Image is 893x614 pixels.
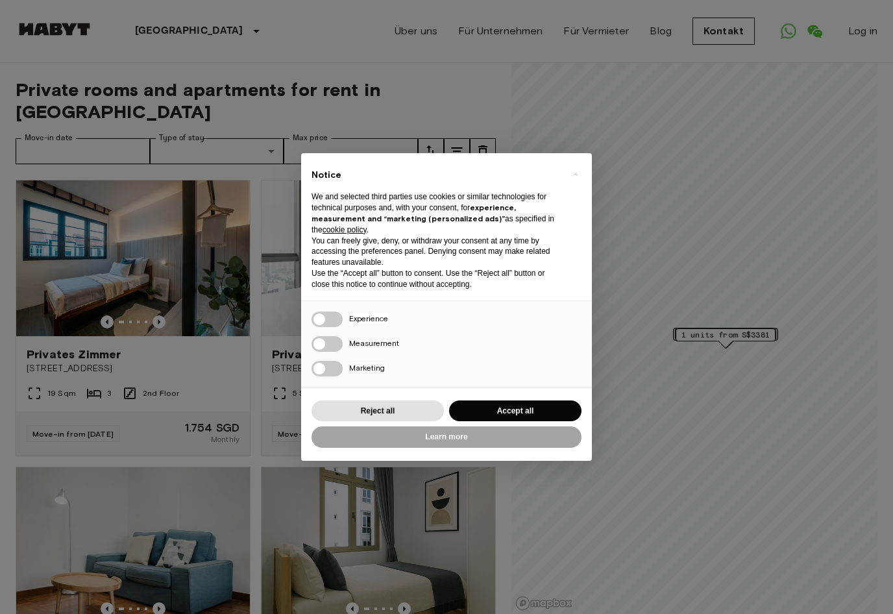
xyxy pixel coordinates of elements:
p: You can freely give, deny, or withdraw your consent at any time by accessing the preferences pane... [312,236,561,268]
button: Reject all [312,400,444,422]
span: Measurement [349,338,399,348]
button: Close this notice [565,164,585,184]
span: Experience [349,313,388,323]
h2: Notice [312,169,561,182]
strong: experience, measurement and “marketing (personalized ads)” [312,203,516,223]
a: cookie policy [323,225,367,234]
p: We and selected third parties use cookies or similar technologies for technical purposes and, wit... [312,191,561,235]
button: Learn more [312,426,581,448]
span: × [573,166,578,182]
button: Accept all [449,400,581,422]
span: Marketing [349,363,385,373]
p: Use the “Accept all” button to consent. Use the “Reject all” button or close this notice to conti... [312,268,561,290]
